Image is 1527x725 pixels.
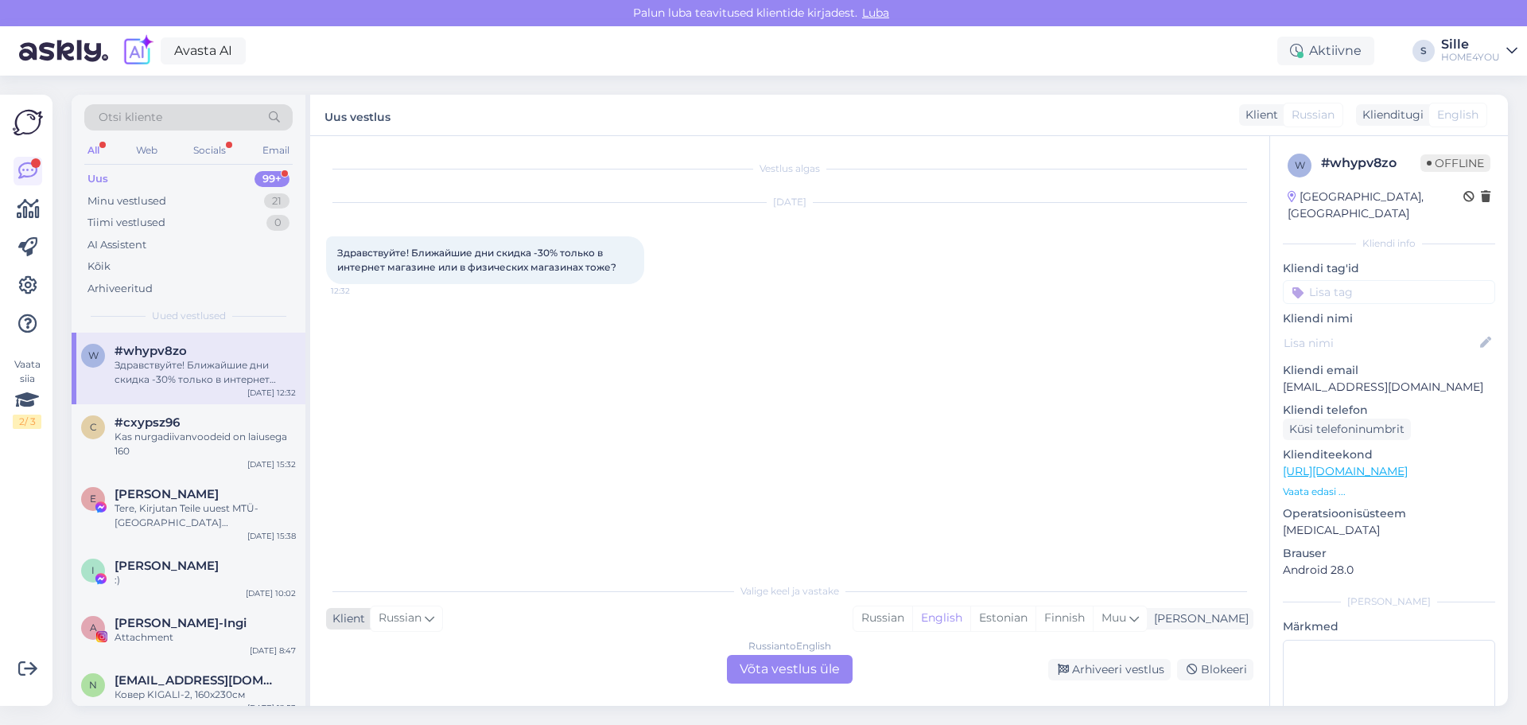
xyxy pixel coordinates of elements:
div: Klienditugi [1356,107,1424,123]
p: Märkmed [1283,618,1495,635]
div: Võta vestlus üle [727,655,853,684]
div: Web [133,140,161,161]
span: #cxypsz96 [115,415,180,430]
div: Finnish [1035,606,1093,630]
div: [DATE] 15:38 [247,530,296,542]
div: [PERSON_NAME] [1283,594,1495,609]
span: Russian [379,610,422,627]
p: Kliendi email [1283,362,1495,379]
a: [URL][DOMAIN_NAME] [1283,464,1408,478]
a: Avasta AI [161,37,246,64]
p: Android 28.0 [1283,562,1495,579]
div: # whypv8zo [1321,154,1420,173]
div: Vestlus algas [326,162,1253,176]
div: Arhiveeri vestlus [1048,659,1171,680]
div: 99+ [254,171,289,187]
div: [GEOGRAPHIC_DATA], [GEOGRAPHIC_DATA] [1288,189,1463,222]
div: Estonian [970,606,1035,630]
span: w [1295,159,1305,171]
div: [DATE] 12:53 [247,702,296,714]
span: 12:32 [331,285,390,297]
div: Russian to English [748,639,831,653]
span: Annye Rooväli-Ingi [115,616,247,630]
div: Attachment [115,630,296,645]
img: explore-ai [121,34,154,68]
div: AI Assistent [87,237,146,253]
span: I [91,564,95,576]
span: #whypv8zo [115,344,187,358]
div: 2 / 3 [13,415,41,429]
div: Kliendi info [1283,236,1495,251]
p: Operatsioonisüsteem [1283,505,1495,522]
div: Kas nurgadiivanvoodeid on laiusega 160 [115,430,296,458]
div: HOME4YOU [1441,51,1500,64]
span: Luba [857,6,894,20]
img: Askly Logo [13,107,43,138]
p: Klienditeekond [1283,446,1495,463]
div: Klient [1239,107,1278,123]
label: Uus vestlus [324,104,390,126]
span: A [90,622,97,633]
p: Kliendi nimi [1283,310,1495,327]
span: Nata_29@inbox.ru [115,673,280,688]
div: Klient [326,610,365,627]
div: Arhiveeritud [87,281,153,297]
div: Tiimi vestlused [87,215,165,231]
span: N [89,679,97,691]
span: w [88,349,99,361]
p: Brauser [1283,545,1495,562]
span: Здравствуйте! Ближайшие дни скидка -30% только в интернет магазине или в физических магазинах тоже? [337,247,616,273]
div: [DATE] 10:02 [246,587,296,599]
span: Russian [1292,107,1335,123]
div: Russian [853,606,912,630]
div: [DATE] 15:32 [247,458,296,470]
div: 21 [264,193,289,209]
input: Lisa nimi [1284,334,1477,352]
div: Socials [190,140,229,161]
div: Здравствуйте! Ближайшие дни скидка -30% только в интернет магазине или в физических магазинах тоже? [115,358,296,387]
input: Lisa tag [1283,280,1495,304]
span: Offline [1420,154,1490,172]
span: E [90,493,96,505]
div: English [912,606,970,630]
div: S [1412,40,1435,62]
div: Uus [87,171,108,187]
div: Valige keel ja vastake [326,584,1253,598]
div: [PERSON_NAME] [1148,610,1249,627]
div: Sille [1441,38,1500,51]
div: [DATE] [326,195,1253,209]
p: Vaata edasi ... [1283,485,1495,499]
div: Tere, Kirjutan Teile uuest MTÜ-[GEOGRAPHIC_DATA][PERSON_NAME]. Nimelt korraldame juba aastaid hea... [115,501,296,530]
div: Aktiivne [1277,37,1374,65]
span: c [90,421,97,433]
div: Kõik [87,259,111,275]
p: [MEDICAL_DATA] [1283,522,1495,539]
span: Otsi kliente [99,109,162,126]
span: Emili Jürgen [115,487,219,501]
div: Küsi telefoninumbrit [1283,419,1411,440]
div: 0 [266,215,289,231]
div: Email [259,140,293,161]
p: [EMAIL_ADDRESS][DOMAIN_NAME] [1283,379,1495,396]
div: Vaata siia [13,357,41,429]
p: Kliendi telefon [1283,402,1495,419]
p: Kliendi tag'id [1283,260,1495,277]
a: SilleHOME4YOU [1441,38,1517,64]
span: Ivar Lõhmus [115,559,219,573]
div: :) [115,573,296,587]
div: [DATE] 12:32 [247,387,296,399]
span: Uued vestlused [152,309,226,323]
span: Muu [1102,610,1126,625]
div: Minu vestlused [87,193,166,209]
div: Ковер KIGALI-2, 160x230см [115,688,296,702]
div: [DATE] 8:47 [250,645,296,657]
div: Blokeeri [1177,659,1253,680]
span: English [1437,107,1478,123]
div: All [84,140,103,161]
